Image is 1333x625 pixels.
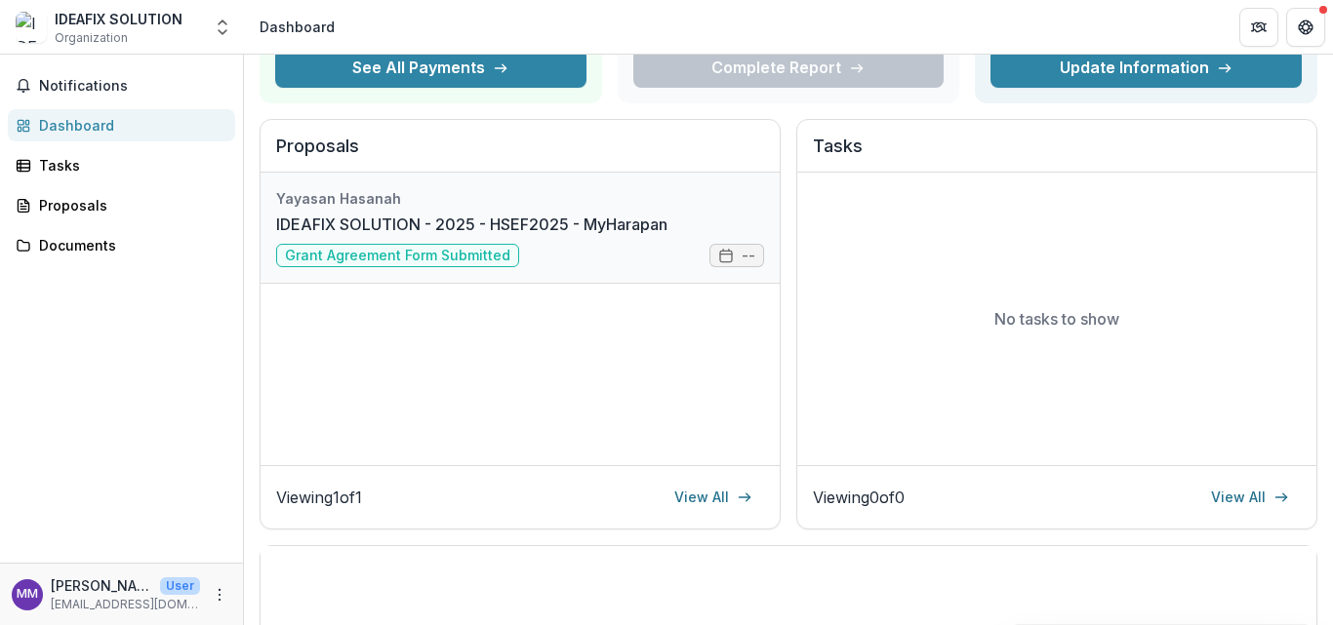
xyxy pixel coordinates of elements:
[39,195,220,215] div: Proposals
[1286,8,1325,47] button: Get Help
[275,49,586,88] button: See All Payments
[39,115,220,136] div: Dashboard
[260,17,335,37] div: Dashboard
[813,486,905,509] p: Viewing 0 of 0
[276,213,667,236] a: IDEAFIX SOLUTION - 2025 - HSEF2025 - MyHarapan
[8,189,235,221] a: Proposals
[55,29,128,47] span: Organization
[55,9,182,29] div: IDEAFIX SOLUTION
[276,136,764,173] h2: Proposals
[208,583,231,606] button: More
[16,12,47,43] img: IDEAFIX SOLUTION
[39,155,220,176] div: Tasks
[39,78,227,95] span: Notifications
[1199,482,1301,513] a: View All
[813,136,1301,173] h2: Tasks
[1239,8,1278,47] button: Partners
[8,109,235,141] a: Dashboard
[17,588,38,601] div: Muhammad Zakiran Mahmud
[994,307,1119,331] p: No tasks to show
[160,577,200,595] p: User
[51,596,200,613] p: [EMAIL_ADDRESS][DOMAIN_NAME]
[8,70,235,101] button: Notifications
[209,8,236,47] button: Open entity switcher
[276,486,362,509] p: Viewing 1 of 1
[663,482,764,513] a: View All
[39,235,220,255] div: Documents
[51,575,152,596] p: [PERSON_NAME]
[252,13,343,41] nav: breadcrumb
[8,229,235,261] a: Documents
[8,149,235,181] a: Tasks
[990,49,1302,88] a: Update Information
